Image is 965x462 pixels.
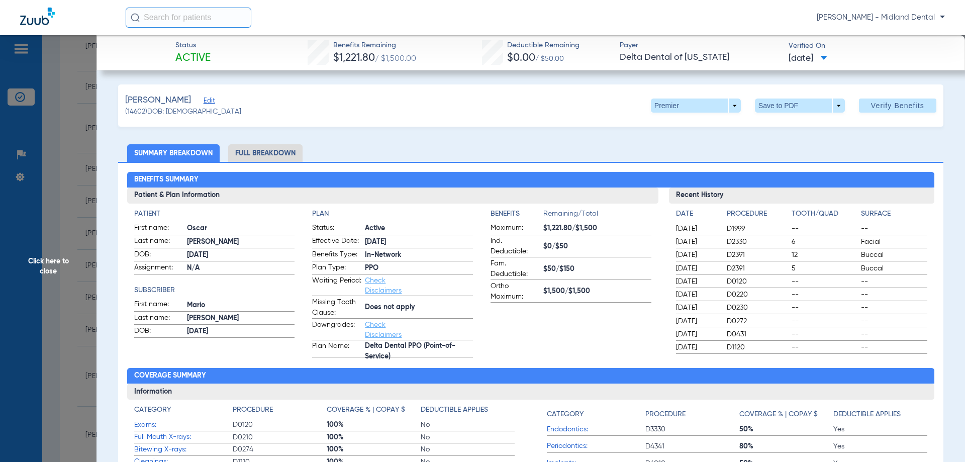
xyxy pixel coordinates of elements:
span: DOB: [134,326,183,338]
app-breakdown-title: Procedure [645,405,739,423]
span: [DATE] [676,276,718,287]
span: $1,500/$1,500 [543,286,651,297]
span: Plan Name: [312,341,361,357]
span: 100% [327,444,421,454]
span: No [421,432,515,442]
span: 80% [739,441,833,451]
app-breakdown-title: Benefits [491,209,543,223]
span: / $1,500.00 [375,55,416,63]
span: -- [792,303,858,313]
span: Plan Type: [312,262,361,274]
span: Fam. Deductible: [491,258,540,280]
h2: Coverage Summary [127,368,935,384]
span: D0120 [727,276,788,287]
span: Exams: [134,420,233,430]
span: 100% [327,432,421,442]
h4: Surface [861,209,927,219]
h4: Category [547,409,584,420]
h4: Date [676,209,718,219]
button: Premier [651,99,741,113]
span: Endodontics: [547,424,645,435]
h4: Coverage % | Copay $ [739,409,818,420]
span: Oscar [187,223,295,234]
span: -- [792,329,858,339]
a: Check Disclaimers [365,277,402,294]
span: -- [792,290,858,300]
span: [PERSON_NAME] - Midland Dental [817,13,945,23]
span: Benefits Remaining [333,40,416,51]
span: Full Mouth X-rays: [134,432,233,442]
span: [DATE] [676,316,718,326]
span: [PERSON_NAME] [187,237,295,247]
span: [DATE] [676,263,718,273]
span: -- [792,342,858,352]
span: First name: [134,223,183,235]
span: Verify Benefits [871,102,924,110]
h4: Procedure [645,409,686,420]
span: Effective Date: [312,236,361,248]
span: Waiting Period: [312,275,361,296]
span: DOB: [134,249,183,261]
span: Verified On [789,41,949,51]
span: D0220 [727,290,788,300]
h4: Procedure [233,405,273,415]
span: Mario [187,300,295,311]
span: Delta Dental of [US_STATE] [620,51,780,64]
span: Does not apply [365,302,473,313]
span: [DATE] [365,237,473,247]
app-breakdown-title: Date [676,209,718,223]
span: Deductible Remaining [507,40,580,51]
span: D0274 [233,444,327,454]
app-breakdown-title: Coverage % | Copay $ [739,405,833,423]
span: $0/$50 [543,241,651,252]
h4: Plan [312,209,473,219]
span: [DATE] [676,303,718,313]
app-breakdown-title: Procedure [233,405,327,419]
app-breakdown-title: Tooth/Quad [792,209,858,223]
span: Maximum: [491,223,540,235]
img: Zuub Logo [20,8,55,25]
span: [DATE] [676,329,718,339]
h4: Deductible Applies [421,405,488,415]
app-breakdown-title: Deductible Applies [421,405,515,419]
span: D1120 [727,342,788,352]
app-breakdown-title: Category [134,405,233,419]
h4: Category [134,405,171,415]
app-breakdown-title: Patient [134,209,295,219]
app-breakdown-title: Surface [861,209,927,223]
span: D0120 [233,420,327,430]
span: Remaining/Total [543,209,651,223]
span: $0.00 [507,53,535,63]
span: PPO [365,263,473,273]
span: [DATE] [676,290,718,300]
span: -- [792,276,858,287]
span: D0272 [727,316,788,326]
app-breakdown-title: Procedure [727,209,788,223]
li: Summary Breakdown [127,144,220,162]
h4: Subscriber [134,285,295,296]
span: [DATE] [187,326,295,337]
span: Edit [204,97,213,107]
span: [DATE] [676,237,718,247]
span: $1,221.80/$1,500 [543,223,651,234]
span: -- [861,342,927,352]
li: Full Breakdown [228,144,303,162]
span: Active [365,223,473,234]
span: D2391 [727,250,788,260]
span: [DATE] [676,224,718,234]
input: Search for patients [126,8,251,28]
span: Buccal [861,250,927,260]
span: -- [861,329,927,339]
div: Chat Widget [915,414,965,462]
span: -- [861,303,927,313]
h4: Procedure [727,209,788,219]
span: 100% [327,420,421,430]
span: Yes [833,424,927,434]
span: No [421,420,515,430]
h3: Recent History [669,188,935,204]
span: D1999 [727,224,788,234]
span: Ind. Deductible: [491,236,540,257]
span: (14602) DOB: [DEMOGRAPHIC_DATA] [125,107,241,117]
span: D2391 [727,263,788,273]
